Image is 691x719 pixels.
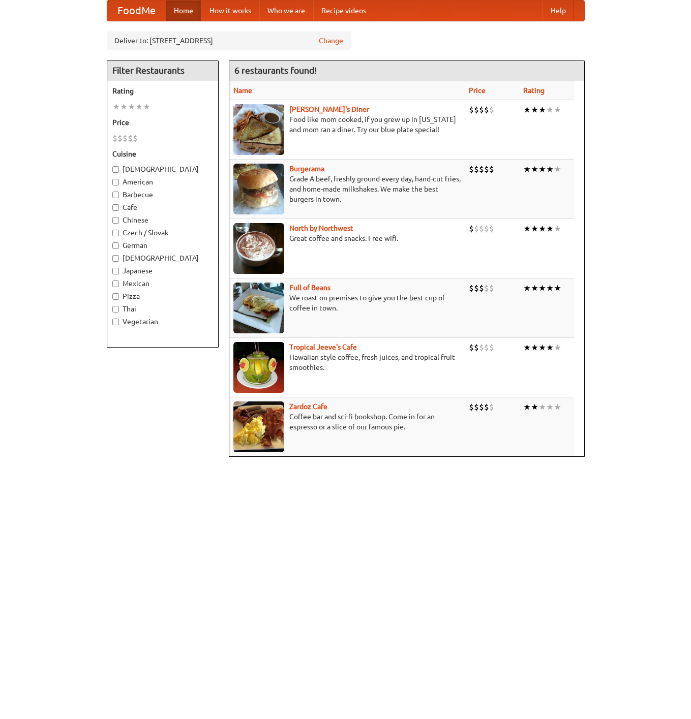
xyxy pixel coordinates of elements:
[112,117,213,128] h5: Price
[313,1,374,21] a: Recipe videos
[538,342,546,353] li: ★
[554,104,561,115] li: ★
[112,164,213,174] label: [DEMOGRAPHIC_DATA]
[112,202,213,212] label: Cafe
[233,342,284,393] img: jeeves.jpg
[117,133,123,144] li: $
[523,86,545,95] a: Rating
[233,412,461,432] p: Coffee bar and sci-fi bookshop. Come in for an espresso or a slice of our famous pie.
[233,86,252,95] a: Name
[112,204,119,211] input: Cafe
[112,278,213,289] label: Mexican
[112,166,119,173] input: [DEMOGRAPHIC_DATA]
[112,268,119,274] input: Japanese
[531,104,538,115] li: ★
[112,177,213,187] label: American
[554,223,561,234] li: ★
[484,223,489,234] li: $
[112,317,213,327] label: Vegetarian
[123,133,128,144] li: $
[523,164,531,175] li: ★
[554,401,561,413] li: ★
[112,266,213,276] label: Japanese
[112,179,119,185] input: American
[112,133,117,144] li: $
[531,164,538,175] li: ★
[479,283,484,294] li: $
[233,233,461,243] p: Great coffee and snacks. Free wifi.
[469,283,474,294] li: $
[546,223,554,234] li: ★
[112,306,119,312] input: Thai
[474,401,479,413] li: $
[166,1,201,21] a: Home
[538,401,546,413] li: ★
[523,401,531,413] li: ★
[523,104,531,115] li: ★
[120,101,128,112] li: ★
[233,174,461,204] p: Grade A beef, freshly ground every day, hand-cut fries, and home-made milkshakes. We make the bes...
[531,223,538,234] li: ★
[546,164,554,175] li: ★
[233,104,284,155] img: sallys.jpg
[546,104,554,115] li: ★
[112,253,213,263] label: [DEMOGRAPHIC_DATA]
[469,342,474,353] li: $
[489,104,494,115] li: $
[523,223,531,234] li: ★
[543,1,574,21] a: Help
[546,401,554,413] li: ★
[538,164,546,175] li: ★
[112,280,119,287] input: Mexican
[546,342,554,353] li: ★
[107,32,351,50] div: Deliver to: [STREET_ADDRESS]
[112,190,213,200] label: Barbecue
[233,293,461,313] p: We roast on premises to give you the best cup of coffee in town.
[143,101,151,112] li: ★
[233,114,461,135] p: Food like mom cooked, if you grew up in [US_STATE] and mom ran a diner. Try our blue plate special!
[479,104,484,115] li: $
[112,192,119,198] input: Barbecue
[489,342,494,353] li: $
[469,401,474,413] li: $
[289,343,357,351] a: Tropical Jeeve's Cafe
[538,283,546,294] li: ★
[133,133,138,144] li: $
[128,101,135,112] li: ★
[289,284,331,292] a: Full of Beans
[489,283,494,294] li: $
[289,402,327,411] a: Zardoz Cafe
[469,223,474,234] li: $
[531,401,538,413] li: ★
[546,283,554,294] li: ★
[538,223,546,234] li: ★
[107,60,218,81] h4: Filter Restaurants
[112,215,213,225] label: Chinese
[479,223,484,234] li: $
[112,255,119,262] input: [DEMOGRAPHIC_DATA]
[289,224,353,232] a: North by Northwest
[554,342,561,353] li: ★
[554,164,561,175] li: ★
[234,66,317,75] ng-pluralize: 6 restaurants found!
[531,342,538,353] li: ★
[289,165,324,173] a: Burgerama
[135,101,143,112] li: ★
[112,101,120,112] li: ★
[112,240,213,251] label: German
[538,104,546,115] li: ★
[484,283,489,294] li: $
[112,293,119,300] input: Pizza
[474,283,479,294] li: $
[233,401,284,452] img: zardoz.jpg
[479,342,484,353] li: $
[107,1,166,21] a: FoodMe
[112,217,119,224] input: Chinese
[474,164,479,175] li: $
[289,105,369,113] a: [PERSON_NAME]'s Diner
[469,164,474,175] li: $
[479,401,484,413] li: $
